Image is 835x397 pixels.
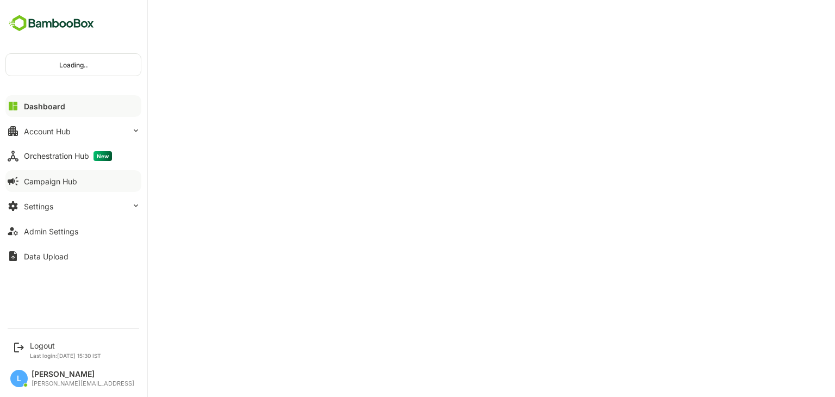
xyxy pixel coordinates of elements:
div: Orchestration Hub [24,151,112,161]
div: L [10,370,28,387]
button: Account Hub [5,120,141,142]
div: Account Hub [24,127,71,136]
div: [PERSON_NAME][EMAIL_ADDRESS] [32,380,134,387]
div: Campaign Hub [24,177,77,186]
button: Campaign Hub [5,170,141,192]
div: Data Upload [24,252,68,261]
img: BambooboxFullLogoMark.5f36c76dfaba33ec1ec1367b70bb1252.svg [5,13,97,34]
div: Loading.. [6,54,141,76]
button: Settings [5,195,141,217]
div: [PERSON_NAME] [32,370,134,379]
div: Settings [24,202,53,211]
div: Logout [30,341,101,350]
div: Admin Settings [24,227,78,236]
button: Orchestration HubNew [5,145,141,167]
p: Last login: [DATE] 15:30 IST [30,352,101,359]
button: Data Upload [5,245,141,267]
div: Dashboard [24,102,65,111]
span: New [94,151,112,161]
button: Admin Settings [5,220,141,242]
button: Dashboard [5,95,141,117]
